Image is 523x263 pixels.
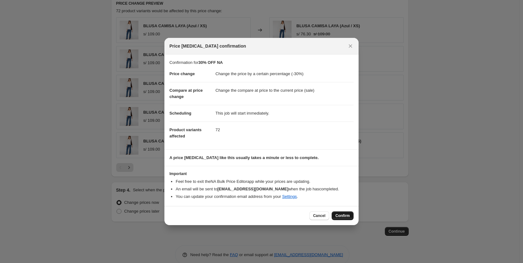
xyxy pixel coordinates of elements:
button: Close [346,42,355,50]
dd: This job will start immediately. [215,105,354,121]
dd: Change the compare at price to the current price (sale) [215,82,354,99]
span: Product variants affected [169,127,202,138]
span: Price [MEDICAL_DATA] confirmation [169,43,246,49]
dd: Change the price by a certain percentage (-30%) [215,66,354,82]
b: 30% OFF NA [198,60,223,65]
li: Feel free to exit the NA Bulk Price Editor app while your prices are updating. [176,178,354,185]
span: Scheduling [169,111,191,116]
b: [EMAIL_ADDRESS][DOMAIN_NAME] [217,187,288,191]
b: A price [MEDICAL_DATA] like this usually takes a minute or less to complete. [169,155,319,160]
span: Cancel [313,213,325,218]
span: Confirm [335,213,350,218]
span: Compare at price change [169,88,203,99]
h3: Important [169,171,354,176]
li: An email will be sent to when the job has completed . [176,186,354,192]
li: You can update your confirmation email address from your . [176,193,354,200]
dd: 72 [215,121,354,138]
span: Price change [169,71,195,76]
p: Confirmation for [169,59,354,66]
button: Cancel [309,211,329,220]
a: Settings [282,194,297,199]
button: Confirm [332,211,354,220]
